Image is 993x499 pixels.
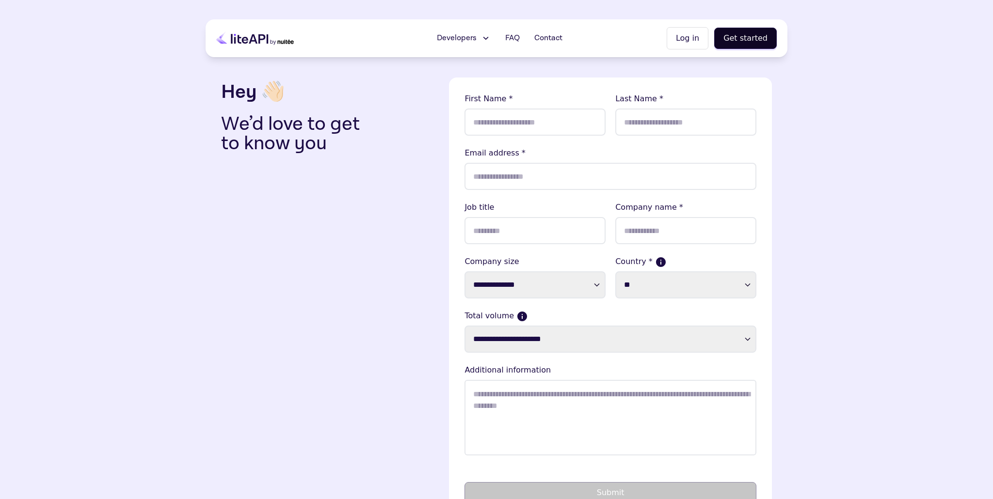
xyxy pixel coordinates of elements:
[518,312,527,321] button: Current monthly volume your business makes in USD
[464,147,756,159] lable: Email address *
[464,310,756,322] label: Total volume
[505,32,520,44] span: FAQ
[464,364,756,376] lable: Additional information
[431,29,496,48] button: Developers
[615,93,756,105] lable: Last Name *
[615,256,756,267] label: Country *
[221,78,441,107] h3: Hey 👋🏻
[464,93,606,105] lable: First Name *
[464,256,606,267] label: Company size
[437,32,477,44] span: Developers
[615,202,756,213] lable: Company name *
[534,32,562,44] span: Contact
[667,27,708,49] button: Log in
[221,114,375,153] p: We’d love to get to know you
[499,29,526,48] a: FAQ
[464,202,606,213] lable: Job title
[714,28,777,49] button: Get started
[657,258,665,266] button: If more than one country, please select where the majority of your sales come from.
[529,29,568,48] a: Contact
